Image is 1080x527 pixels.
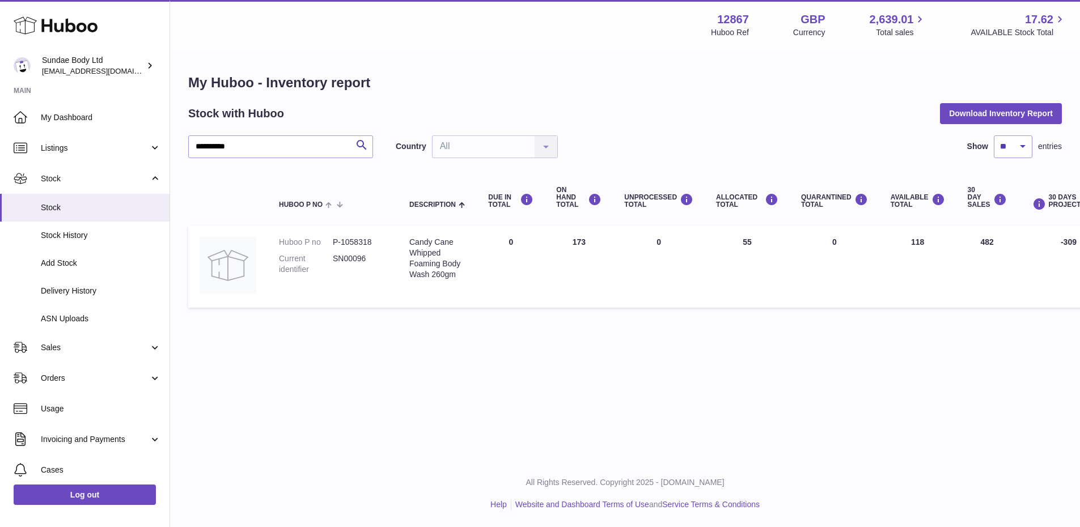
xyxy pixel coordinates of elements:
[662,500,760,509] a: Service Terms & Conditions
[333,253,387,275] dd: SN00096
[409,237,465,280] div: Candy Cane Whipped Foaming Body Wash 260gm
[41,202,161,213] span: Stock
[940,103,1062,124] button: Download Inventory Report
[41,403,161,414] span: Usage
[1025,12,1053,27] span: 17.62
[971,12,1066,38] a: 17.62 AVAILABLE Stock Total
[42,66,167,75] span: [EMAIL_ADDRESS][DOMAIN_NAME]
[870,12,914,27] span: 2,639.01
[705,226,790,308] td: 55
[711,27,749,38] div: Huboo Ref
[832,237,837,246] span: 0
[41,173,149,184] span: Stock
[41,112,161,123] span: My Dashboard
[41,465,161,475] span: Cases
[41,230,161,241] span: Stock History
[200,237,256,294] img: product image
[613,226,705,308] td: 0
[801,12,825,27] strong: GBP
[41,313,161,324] span: ASN Uploads
[333,237,387,248] dd: P-1058318
[41,434,149,445] span: Invoicing and Payments
[477,226,545,308] td: 0
[876,27,926,38] span: Total sales
[624,193,693,209] div: UNPROCESSED Total
[41,342,149,353] span: Sales
[409,201,456,209] span: Description
[545,226,613,308] td: 173
[279,201,323,209] span: Huboo P no
[515,500,649,509] a: Website and Dashboard Terms of Use
[971,27,1066,38] span: AVAILABLE Stock Total
[188,74,1062,92] h1: My Huboo - Inventory report
[41,373,149,384] span: Orders
[1038,141,1062,152] span: entries
[488,193,533,209] div: DUE IN TOTAL
[967,141,988,152] label: Show
[42,55,144,76] div: Sundae Body Ltd
[41,143,149,154] span: Listings
[279,237,333,248] dt: Huboo P no
[490,500,507,509] a: Help
[717,12,749,27] strong: 12867
[41,286,161,296] span: Delivery History
[870,12,927,38] a: 2,639.01 Total sales
[279,253,333,275] dt: Current identifier
[793,27,825,38] div: Currency
[14,484,156,505] a: Log out
[956,226,1018,308] td: 482
[556,186,602,209] div: ON HAND Total
[41,258,161,269] span: Add Stock
[716,193,778,209] div: ALLOCATED Total
[511,499,760,510] li: and
[968,186,1007,209] div: 30 DAY SALES
[891,193,945,209] div: AVAILABLE Total
[14,57,31,74] img: felicity@sundaebody.com
[188,106,284,121] h2: Stock with Huboo
[179,477,1071,488] p: All Rights Reserved. Copyright 2025 - [DOMAIN_NAME]
[879,226,956,308] td: 118
[396,141,426,152] label: Country
[801,193,868,209] div: QUARANTINED Total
